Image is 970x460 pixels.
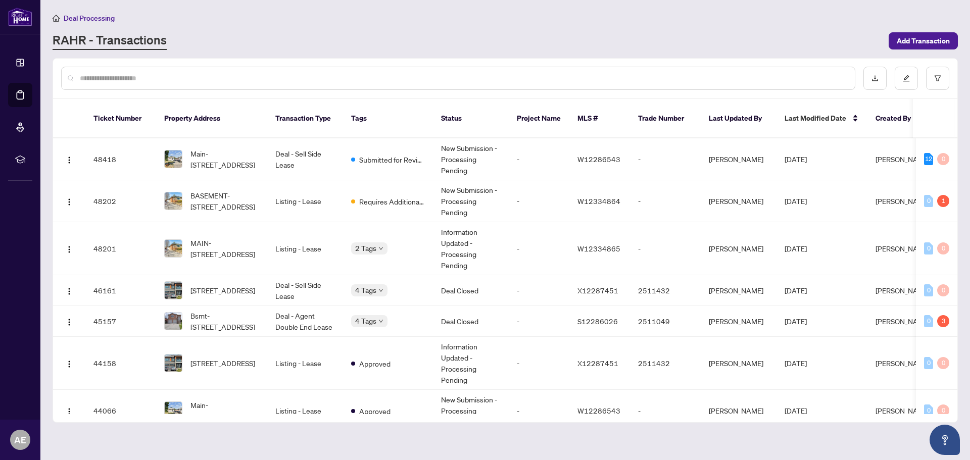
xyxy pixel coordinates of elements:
[937,315,949,327] div: 3
[433,99,509,138] th: Status
[65,245,73,253] img: Logo
[577,406,620,415] span: W12286543
[871,75,879,82] span: download
[61,313,77,329] button: Logo
[876,406,930,415] span: [PERSON_NAME]
[509,390,569,432] td: -
[190,357,255,369] span: [STREET_ADDRESS]
[433,222,509,275] td: Information Updated - Processing Pending
[53,32,167,50] a: RAHR - Transactions
[569,99,630,138] th: MLS #
[876,317,930,326] span: [PERSON_NAME]
[701,99,777,138] th: Last Updated By
[355,315,376,327] span: 4 Tags
[895,67,918,90] button: edit
[509,275,569,306] td: -
[64,14,115,23] span: Deal Processing
[267,390,343,432] td: Listing - Lease
[930,425,960,455] button: Open asap
[85,222,156,275] td: 48201
[8,8,32,26] img: logo
[876,359,930,368] span: [PERSON_NAME]
[863,67,887,90] button: download
[924,404,933,417] div: 0
[937,153,949,165] div: 0
[433,390,509,432] td: New Submission - Processing Pending
[14,433,26,447] span: AE
[934,75,941,82] span: filter
[509,99,569,138] th: Project Name
[190,148,259,170] span: Main-[STREET_ADDRESS]
[165,240,182,257] img: thumbnail-img
[165,192,182,210] img: thumbnail-img
[267,99,343,138] th: Transaction Type
[359,154,425,165] span: Submitted for Review
[85,99,156,138] th: Ticket Number
[630,390,701,432] td: -
[777,99,867,138] th: Last Modified Date
[165,282,182,299] img: thumbnail-img
[61,282,77,298] button: Logo
[701,390,777,432] td: [PERSON_NAME]
[267,222,343,275] td: Listing - Lease
[509,306,569,337] td: -
[876,155,930,164] span: [PERSON_NAME]
[867,99,928,138] th: Created By
[876,196,930,206] span: [PERSON_NAME]
[190,190,259,212] span: BASEMENT-[STREET_ADDRESS]
[630,337,701,390] td: 2511432
[577,244,620,253] span: W12334865
[359,358,391,369] span: Approved
[65,360,73,368] img: Logo
[85,337,156,390] td: 44158
[85,306,156,337] td: 45157
[630,306,701,337] td: 2511049
[433,306,509,337] td: Deal Closed
[509,138,569,180] td: -
[65,407,73,416] img: Logo
[61,402,77,419] button: Logo
[378,288,383,293] span: down
[65,198,73,206] img: Logo
[876,244,930,253] span: [PERSON_NAME]
[61,355,77,371] button: Logo
[61,151,77,167] button: Logo
[785,113,846,124] span: Last Modified Date
[165,402,182,419] img: thumbnail-img
[577,317,618,326] span: S12286026
[267,337,343,390] td: Listing - Lease
[85,275,156,306] td: 46161
[190,237,259,260] span: MAIN-[STREET_ADDRESS]
[65,156,73,164] img: Logo
[378,319,383,324] span: down
[359,405,391,417] span: Approved
[924,284,933,296] div: 0
[343,99,433,138] th: Tags
[937,357,949,369] div: 0
[267,180,343,222] td: Listing - Lease
[509,222,569,275] td: -
[937,242,949,254] div: 0
[937,195,949,207] div: 1
[924,195,933,207] div: 0
[433,138,509,180] td: New Submission - Processing Pending
[267,275,343,306] td: Deal - Sell Side Lease
[903,75,910,82] span: edit
[937,404,949,417] div: 0
[924,242,933,254] div: 0
[61,193,77,209] button: Logo
[630,222,701,275] td: -
[924,357,933,369] div: 0
[926,67,949,90] button: filter
[267,306,343,337] td: Deal - Agent Double End Lease
[509,180,569,222] td: -
[85,138,156,180] td: 48418
[630,180,701,222] td: -
[785,317,807,326] span: [DATE]
[701,222,777,275] td: [PERSON_NAME]
[701,306,777,337] td: [PERSON_NAME]
[355,284,376,296] span: 4 Tags
[433,180,509,222] td: New Submission - Processing Pending
[701,180,777,222] td: [PERSON_NAME]
[165,354,182,372] img: thumbnail-img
